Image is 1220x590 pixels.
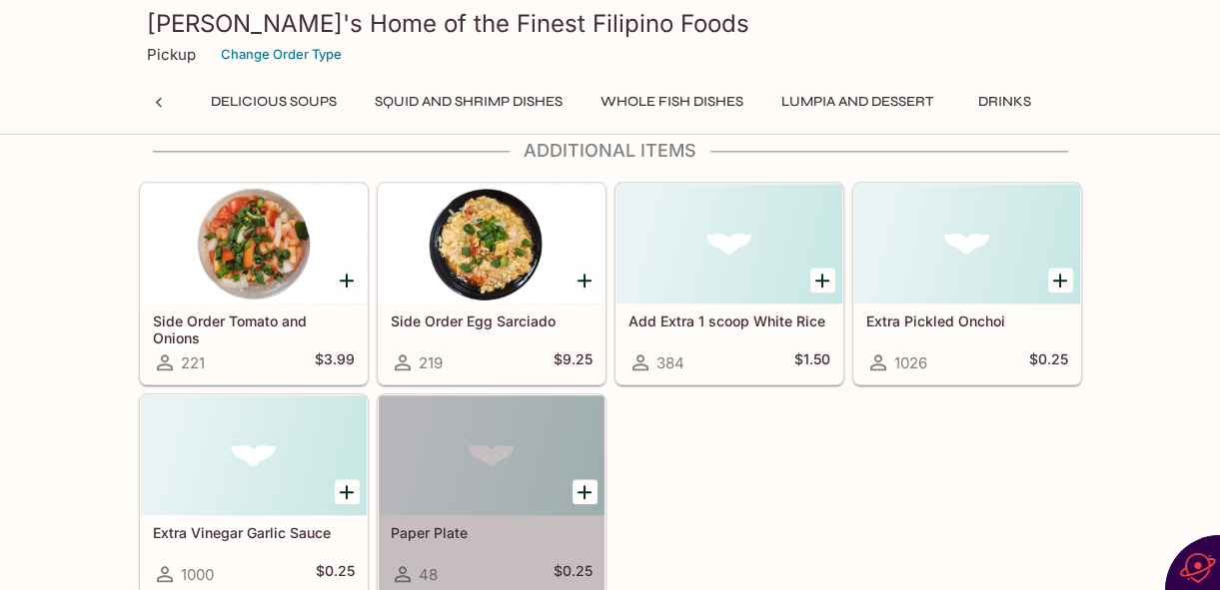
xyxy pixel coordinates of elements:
[573,268,598,293] button: Add Side Order Egg Sarciado
[616,184,842,303] div: Add Extra 1 scoop White Rice
[615,183,843,384] a: Add Extra 1 scoop White Rice384$1.50
[141,395,367,515] div: Extra Vinegar Garlic Sauce
[147,45,196,64] p: Pickup
[335,268,360,293] button: Add Side Order Tomato and Onions
[770,88,944,116] button: Lumpia and Dessert
[181,565,214,584] span: 1000
[656,353,684,372] span: 384
[379,395,605,515] div: Paper Plate
[794,350,830,374] h5: $1.50
[1048,268,1073,293] button: Add Extra Pickled Onchoi
[554,562,593,586] h5: $0.25
[419,353,443,372] span: 219
[554,350,593,374] h5: $9.25
[1029,350,1068,374] h5: $0.25
[391,312,593,329] h5: Side Order Egg Sarciado
[315,350,355,374] h5: $3.99
[153,312,355,345] h5: Side Order Tomato and Onions
[364,88,574,116] button: Squid and Shrimp Dishes
[853,183,1081,384] a: Extra Pickled Onchoi1026$0.25
[854,184,1080,303] div: Extra Pickled Onchoi
[628,312,830,329] h5: Add Extra 1 scoop White Rice
[200,88,348,116] button: Delicious Soups
[335,479,360,504] button: Add Extra Vinegar Garlic Sauce
[316,562,355,586] h5: $0.25
[379,184,605,303] div: Side Order Egg Sarciado
[590,88,754,116] button: Whole Fish Dishes
[139,140,1082,162] h4: Additional Items
[391,524,593,541] h5: Paper Plate
[212,39,351,70] button: Change Order Type
[141,184,367,303] div: Side Order Tomato and Onions
[573,479,598,504] button: Add Paper Plate
[960,88,1050,116] button: Drinks
[810,268,835,293] button: Add Add Extra 1 scoop White Rice
[140,183,368,384] a: Side Order Tomato and Onions221$3.99
[866,312,1068,329] h5: Extra Pickled Onchoi
[894,353,927,372] span: 1026
[419,565,438,584] span: 48
[181,353,205,372] span: 221
[147,8,1074,39] h3: [PERSON_NAME]'s Home of the Finest Filipino Foods
[378,183,606,384] a: Side Order Egg Sarciado219$9.25
[153,524,355,541] h5: Extra Vinegar Garlic Sauce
